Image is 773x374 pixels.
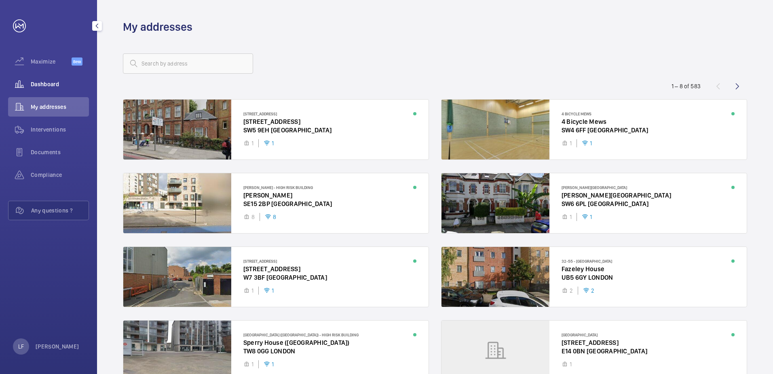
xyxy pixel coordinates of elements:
span: My addresses [31,103,89,111]
p: [PERSON_NAME] [36,342,79,351]
span: Interventions [31,125,89,134]
span: Compliance [31,171,89,179]
p: LF [18,342,24,351]
h1: My addresses [123,19,192,34]
span: Maximize [31,57,72,66]
span: Beta [72,57,82,66]
span: Any questions ? [31,206,89,215]
div: 1 – 8 of 583 [672,82,701,90]
span: Documents [31,148,89,156]
input: Search by address [123,53,253,74]
span: Dashboard [31,80,89,88]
